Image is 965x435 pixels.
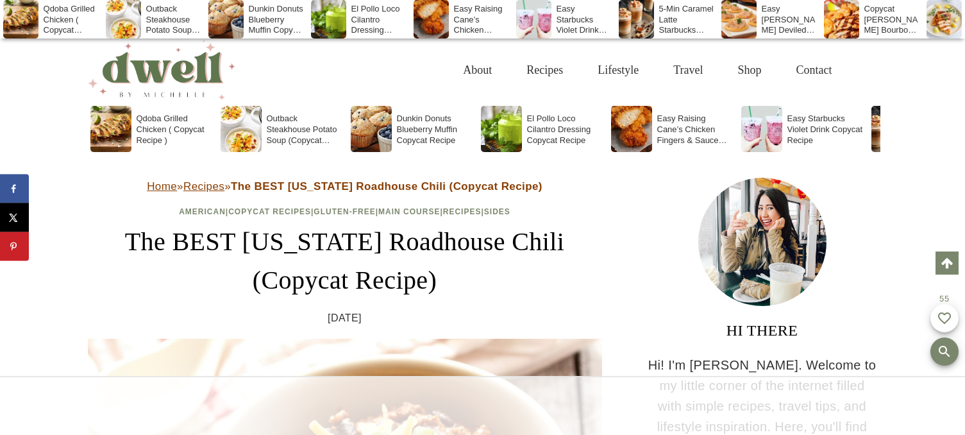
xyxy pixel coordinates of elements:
h1: The BEST [US_STATE] Roadhouse Chili (Copycat Recipe) [88,223,602,300]
a: Scroll to top [936,252,959,275]
a: Home [147,180,177,192]
a: Contact [779,49,850,91]
time: [DATE] [328,310,362,327]
iframe: Advertisement [249,377,716,435]
a: Travel [656,49,720,91]
span: » » [147,180,542,192]
span: | | | | | [179,207,510,216]
nav: Primary Navigation [446,49,849,91]
h3: HI THERE [647,319,878,342]
a: American [179,207,226,216]
a: Sides [484,207,510,216]
a: Recipes [183,180,224,192]
a: Shop [720,49,778,91]
img: DWELL by michelle [88,40,235,99]
a: Recipes [443,207,482,216]
a: Recipes [509,49,580,91]
a: Copycat Recipes [228,207,311,216]
a: Lifestyle [580,49,656,91]
a: About [446,49,509,91]
a: Main Course [378,207,440,216]
strong: The BEST [US_STATE] Roadhouse Chili (Copycat Recipe) [231,180,542,192]
a: Gluten-Free [314,207,375,216]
